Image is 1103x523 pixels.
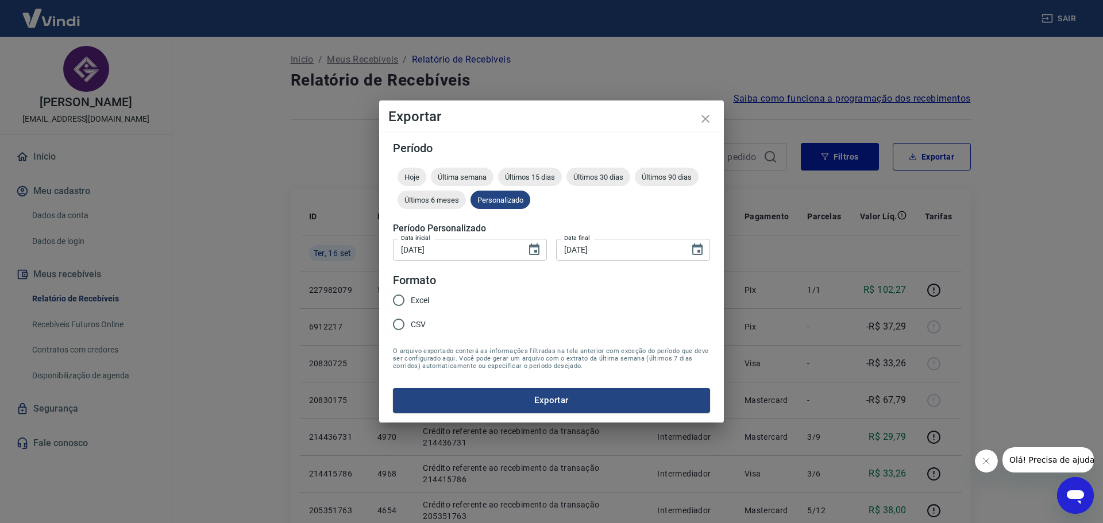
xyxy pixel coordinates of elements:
[411,319,426,331] span: CSV
[398,191,466,209] div: Últimos 6 meses
[470,191,530,209] div: Personalizado
[393,239,518,260] input: DD/MM/YYYY
[393,272,436,289] legend: Formato
[498,173,562,181] span: Últimos 15 dias
[388,110,715,123] h4: Exportar
[431,168,493,186] div: Última semana
[401,234,430,242] label: Data inicial
[692,105,719,133] button: close
[635,173,699,181] span: Últimos 90 dias
[686,238,709,261] button: Choose date, selected date is 16 de set de 2025
[523,238,546,261] button: Choose date, selected date is 15 de set de 2025
[1002,447,1094,472] iframe: Mensagem da empresa
[398,173,426,181] span: Hoje
[635,168,699,186] div: Últimos 90 dias
[431,173,493,181] span: Última semana
[411,295,429,307] span: Excel
[393,388,710,412] button: Exportar
[566,168,630,186] div: Últimos 30 dias
[975,450,998,472] iframe: Fechar mensagem
[498,168,562,186] div: Últimos 15 dias
[393,347,710,370] span: O arquivo exportado conterá as informações filtradas na tela anterior com exceção do período que ...
[564,234,590,242] label: Data final
[566,173,630,181] span: Últimos 30 dias
[393,142,710,154] h5: Período
[1057,477,1094,514] iframe: Botão para abrir a janela de mensagens
[556,239,681,260] input: DD/MM/YYYY
[393,223,710,234] h5: Período Personalizado
[398,168,426,186] div: Hoje
[398,196,466,204] span: Últimos 6 meses
[7,8,97,17] span: Olá! Precisa de ajuda?
[470,196,530,204] span: Personalizado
